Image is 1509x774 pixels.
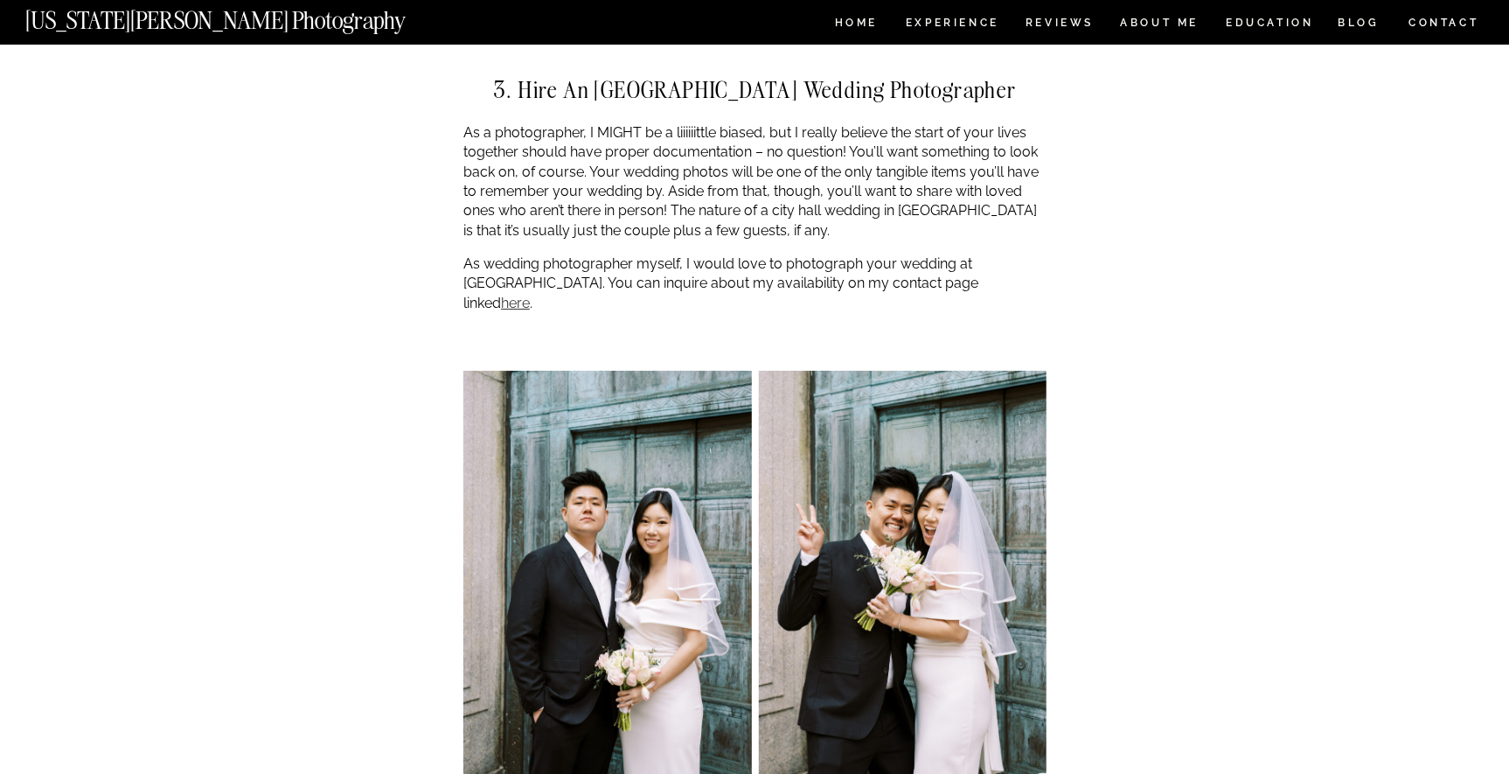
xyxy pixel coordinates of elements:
[25,9,464,24] a: [US_STATE][PERSON_NAME] Photography
[1026,17,1091,32] a: REVIEWS
[1338,17,1380,32] a: BLOG
[1120,17,1200,32] a: ABOUT ME
[1408,13,1480,32] a: CONTACT
[906,17,998,32] a: Experience
[501,295,530,311] a: here
[463,255,1047,313] p: As wedding photographer myself, I would love to photograph your wedding at [GEOGRAPHIC_DATA]. You...
[1224,17,1316,32] a: EDUCATION
[831,17,881,32] a: HOME
[463,123,1047,241] p: As a photographer, I MIGHT be a liiiiiittle biased, but I really believe the start of your lives ...
[463,78,1047,102] h2: 3. Hire an [GEOGRAPHIC_DATA] Wedding Photographer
